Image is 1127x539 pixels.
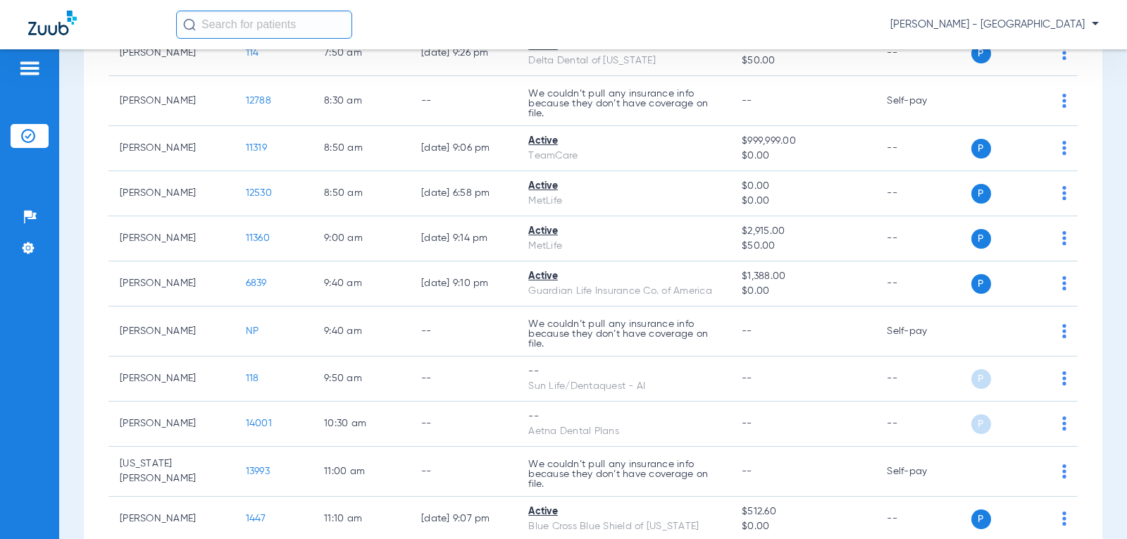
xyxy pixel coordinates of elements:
p: We couldn’t pull any insurance info because they don’t have coverage on file. [528,89,719,118]
td: -- [410,76,517,126]
td: 9:40 AM [313,306,410,357]
td: 8:50 AM [313,126,410,171]
span: $0.00 [742,149,864,163]
span: P [971,414,991,434]
span: -- [742,96,752,106]
td: 11:00 AM [313,447,410,497]
span: -- [742,419,752,428]
div: MetLife [528,239,719,254]
td: -- [876,261,971,306]
img: group-dot-blue.svg [1062,186,1066,200]
td: Self-pay [876,447,971,497]
span: P [971,44,991,63]
div: Active [528,269,719,284]
td: Self-pay [876,306,971,357]
span: P [971,139,991,159]
td: [PERSON_NAME] [108,306,235,357]
td: 9:40 AM [313,261,410,306]
td: [DATE] 9:06 PM [410,126,517,171]
div: Sun Life/Dentaquest - AI [528,379,719,394]
span: $50.00 [742,54,864,68]
span: $0.00 [742,284,864,299]
td: [PERSON_NAME] [108,261,235,306]
td: 9:00 AM [313,216,410,261]
td: [DATE] 9:14 PM [410,216,517,261]
td: -- [876,126,971,171]
td: -- [876,216,971,261]
span: $0.00 [742,519,864,534]
img: group-dot-blue.svg [1062,46,1066,60]
span: $512.60 [742,504,864,519]
div: -- [528,364,719,379]
div: Delta Dental of [US_STATE] [528,54,719,68]
div: TeamCare [528,149,719,163]
div: Blue Cross Blue Shield of [US_STATE] [528,519,719,534]
img: group-dot-blue.svg [1062,416,1066,430]
span: 6839 [246,278,267,288]
td: [PERSON_NAME] [108,216,235,261]
img: group-dot-blue.svg [1062,141,1066,155]
span: 118 [246,373,259,383]
span: P [971,184,991,204]
div: -- [528,409,719,424]
img: group-dot-blue.svg [1062,324,1066,338]
div: Active [528,504,719,519]
span: P [971,509,991,529]
span: [PERSON_NAME] - [GEOGRAPHIC_DATA] [890,18,1099,32]
td: -- [876,402,971,447]
td: 9:50 AM [313,357,410,402]
span: $0.00 [742,194,864,209]
span: 13993 [246,466,270,476]
td: 8:30 AM [313,76,410,126]
img: group-dot-blue.svg [1062,371,1066,385]
img: Zuub Logo [28,11,77,35]
img: group-dot-blue.svg [1062,464,1066,478]
div: MetLife [528,194,719,209]
span: P [971,274,991,294]
td: [PERSON_NAME] [108,171,235,216]
span: NP [246,326,259,336]
div: Active [528,134,719,149]
td: [PERSON_NAME] [108,402,235,447]
td: -- [876,357,971,402]
img: group-dot-blue.svg [1062,94,1066,108]
td: -- [876,171,971,216]
img: hamburger-icon [18,60,41,77]
div: Aetna Dental Plans [528,424,719,439]
td: -- [410,447,517,497]
td: [PERSON_NAME] [108,31,235,76]
td: 8:50 AM [313,171,410,216]
span: -- [742,466,752,476]
td: -- [876,31,971,76]
p: We couldn’t pull any insurance info because they don’t have coverage on file. [528,319,719,349]
td: [DATE] 9:10 PM [410,261,517,306]
div: Guardian Life Insurance Co. of America [528,284,719,299]
td: [PERSON_NAME] [108,76,235,126]
span: 11319 [246,143,267,153]
img: group-dot-blue.svg [1062,512,1066,526]
span: -- [742,326,752,336]
span: P [971,369,991,389]
span: 11360 [246,233,270,243]
input: Search for patients [176,11,352,39]
td: [PERSON_NAME] [108,126,235,171]
span: P [971,229,991,249]
span: 114 [246,48,259,58]
td: -- [410,357,517,402]
span: $2,915.00 [742,224,864,239]
span: $0.00 [742,179,864,194]
td: 7:50 AM [313,31,410,76]
img: Search Icon [183,18,196,31]
td: [DATE] 9:26 PM [410,31,517,76]
td: -- [410,306,517,357]
td: [PERSON_NAME] [108,357,235,402]
span: $1,388.00 [742,269,864,284]
td: 10:30 AM [313,402,410,447]
td: [DATE] 6:58 PM [410,171,517,216]
div: Active [528,224,719,239]
span: 12788 [246,96,271,106]
td: -- [410,402,517,447]
div: Active [528,179,719,194]
p: We couldn’t pull any insurance info because they don’t have coverage on file. [528,459,719,489]
span: 14001 [246,419,272,428]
